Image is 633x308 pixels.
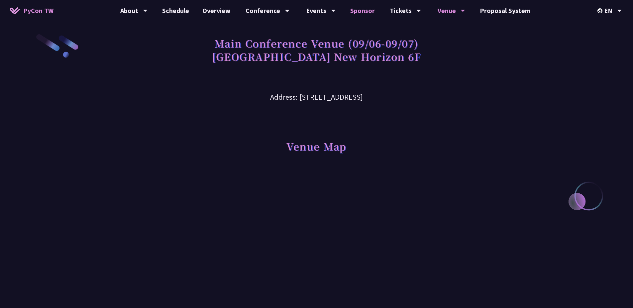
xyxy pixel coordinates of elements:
[597,8,604,13] img: Locale Icon
[3,2,60,19] a: PyCon TW
[212,33,421,66] h1: Main Conference Venue (09/06-09/07) [GEOGRAPHIC_DATA] New Horizon 6F
[286,136,347,156] h1: Venue Map
[144,81,489,103] h3: Address: [STREET_ADDRESS]
[10,7,20,14] img: Home icon of PyCon TW 2025
[23,6,53,16] span: PyCon TW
